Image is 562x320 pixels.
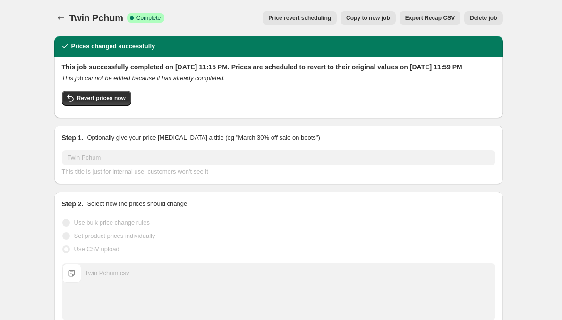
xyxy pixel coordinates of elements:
[85,269,129,278] div: Twin Pchum.csv
[62,91,131,106] button: Revert prices now
[62,133,84,143] h2: Step 1.
[62,150,495,165] input: 30% off holiday sale
[470,14,497,22] span: Delete job
[54,11,68,25] button: Price change jobs
[69,13,123,23] span: Twin Pchum
[77,94,126,102] span: Revert prices now
[400,11,460,25] button: Export Recap CSV
[405,14,455,22] span: Export Recap CSV
[62,75,225,82] i: This job cannot be edited because it has already completed.
[341,11,396,25] button: Copy to new job
[62,199,84,209] h2: Step 2.
[136,14,161,22] span: Complete
[74,219,150,226] span: Use bulk price change rules
[62,62,495,72] h2: This job successfully completed on [DATE] 11:15 PM. Prices are scheduled to revert to their origi...
[268,14,331,22] span: Price revert scheduling
[87,133,320,143] p: Optionally give your price [MEDICAL_DATA] a title (eg "March 30% off sale on boots")
[71,42,155,51] h2: Prices changed successfully
[346,14,390,22] span: Copy to new job
[263,11,337,25] button: Price revert scheduling
[74,232,155,239] span: Set product prices individually
[87,199,187,209] p: Select how the prices should change
[74,245,119,253] span: Use CSV upload
[62,168,208,175] span: This title is just for internal use, customers won't see it
[464,11,502,25] button: Delete job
